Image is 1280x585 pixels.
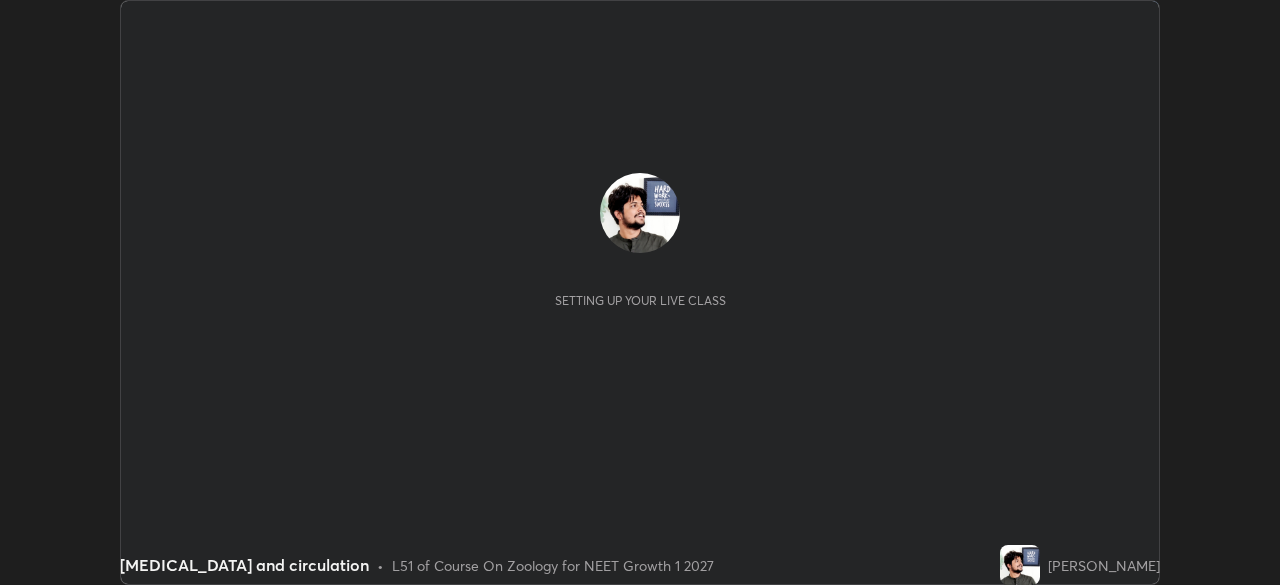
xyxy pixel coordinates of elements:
[1048,555,1160,576] div: [PERSON_NAME]
[600,173,680,253] img: e936fb84a75f438cb91885776755d11f.jpg
[555,293,726,308] div: Setting up your live class
[120,553,369,577] div: [MEDICAL_DATA] and circulation
[392,555,714,576] div: L51 of Course On Zoology for NEET Growth 1 2027
[1000,545,1040,585] img: e936fb84a75f438cb91885776755d11f.jpg
[377,555,384,576] div: •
